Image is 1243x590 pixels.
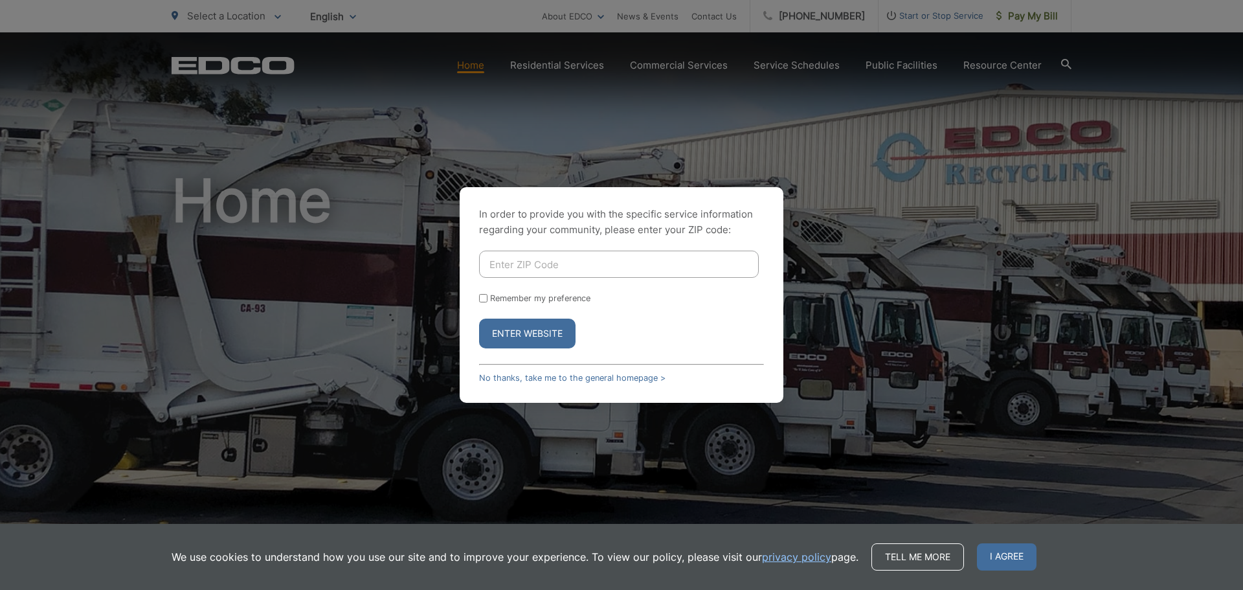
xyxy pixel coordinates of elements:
[172,549,858,565] p: We use cookies to understand how you use our site and to improve your experience. To view our pol...
[762,549,831,565] a: privacy policy
[479,251,759,278] input: Enter ZIP Code
[977,543,1036,571] span: I agree
[490,293,590,303] label: Remember my preference
[479,319,576,348] button: Enter Website
[479,373,666,383] a: No thanks, take me to the general homepage >
[871,543,964,571] a: Tell me more
[479,207,764,238] p: In order to provide you with the specific service information regarding your community, please en...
